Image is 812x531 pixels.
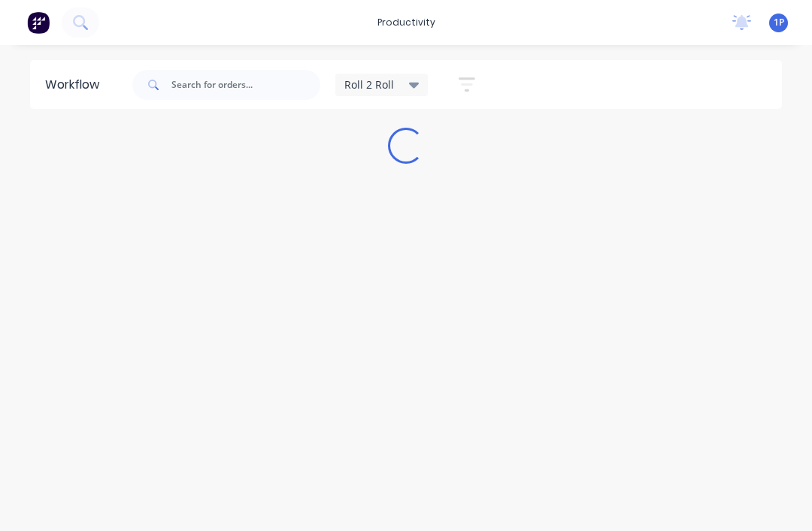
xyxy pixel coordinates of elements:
div: Workflow [45,76,107,94]
img: Factory [27,11,50,34]
span: Roll 2 Roll [344,77,394,92]
div: productivity [370,11,443,34]
input: Search for orders... [171,70,320,100]
span: 1P [774,16,784,29]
